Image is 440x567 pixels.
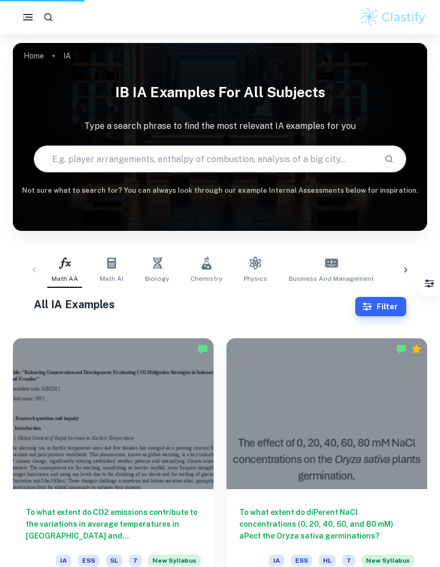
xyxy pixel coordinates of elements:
[269,555,284,566] span: IA
[129,555,142,566] span: 7
[78,555,99,566] span: ESS
[26,506,201,542] h6: To what extent do CO2 emissions contribute to the variations in average temperatures in [GEOGRAPH...
[56,555,71,566] span: IA
[419,273,440,294] button: Filter
[244,274,267,283] span: Physics
[145,274,169,283] span: Biology
[52,274,78,283] span: Math AA
[13,185,427,196] h6: Not sure what to search for? You can always look through our example Internal Assessments below f...
[190,274,222,283] span: Chemistry
[289,274,374,283] span: Business and Management
[239,506,414,542] h6: To what extent do diPerent NaCl concentrations (0, 20, 40, 60, and 80 mM) aPect the Oryza sativa ...
[100,274,123,283] span: Math AI
[24,48,44,63] a: Home
[396,344,407,354] img: Marked
[148,555,201,566] span: New Syllabus
[380,150,398,168] button: Search
[359,6,427,28] img: Clastify logo
[63,50,71,62] p: IA
[342,555,355,566] span: 7
[106,555,122,566] span: SL
[355,297,406,316] button: Filter
[34,144,376,174] input: E.g. player arrangements, enthalpy of combustion, analysis of a big city...
[411,344,422,354] div: Premium
[291,555,312,566] span: ESS
[13,77,427,107] h1: IB IA examples for all subjects
[362,555,414,566] span: New Syllabus
[197,344,208,354] img: Marked
[319,555,336,566] span: HL
[13,120,427,133] p: Type a search phrase to find the most relevant IA examples for you
[34,296,356,312] h1: All IA Examples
